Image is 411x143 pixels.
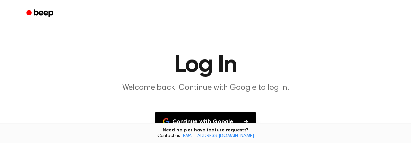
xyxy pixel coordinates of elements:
[22,7,59,20] a: Beep
[181,134,254,138] a: [EMAIL_ADDRESS][DOMAIN_NAME]
[4,133,407,139] span: Contact us
[155,112,256,132] button: Continue with Google
[35,53,376,77] h1: Log In
[78,82,334,93] p: Welcome back! Continue with Google to log in.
